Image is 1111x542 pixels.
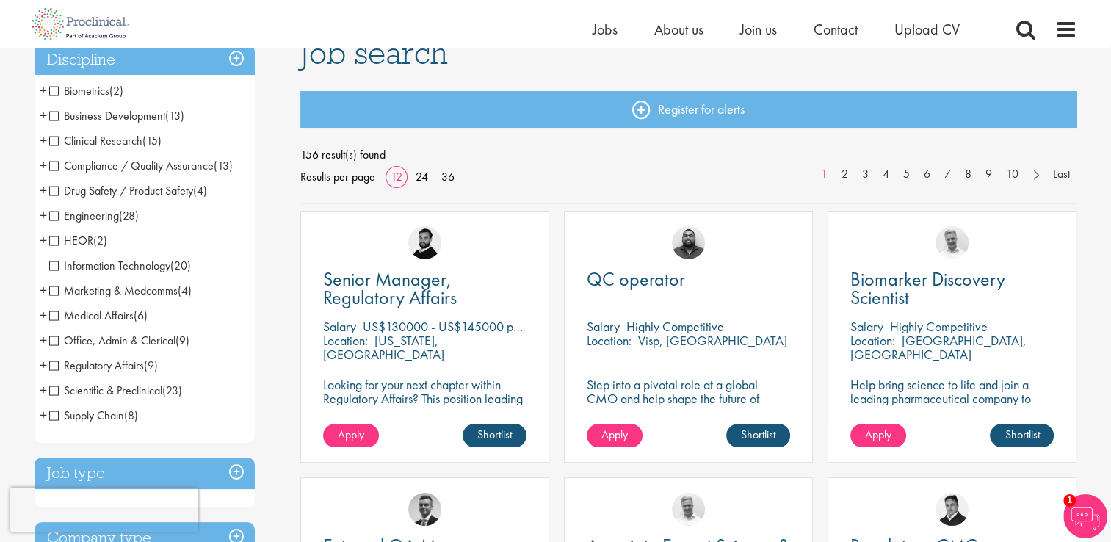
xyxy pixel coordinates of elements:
[855,166,876,183] a: 3
[49,208,139,223] span: Engineering
[300,91,1077,128] a: Register for alerts
[40,404,47,426] span: +
[408,226,441,259] img: Nick Walker
[850,377,1054,447] p: Help bring science to life and join a leading pharmaceutical company to play a key role in delive...
[49,108,184,123] span: Business Development
[35,458,255,489] h3: Job type
[124,408,138,423] span: (8)
[408,493,441,526] img: Alex Bill
[323,318,356,335] span: Salary
[49,108,165,123] span: Business Development
[850,318,883,335] span: Salary
[49,158,233,173] span: Compliance / Quality Assurance
[916,166,938,183] a: 6
[49,308,134,323] span: Medical Affairs
[936,493,969,526] img: Peter Duvall
[850,267,1005,310] span: Biomarker Discovery Scientist
[587,270,790,289] a: QC operator
[144,358,158,373] span: (9)
[40,229,47,251] span: +
[890,318,988,335] p: Highly Competitive
[386,169,408,184] a: 12
[40,329,47,351] span: +
[638,332,787,349] p: Visp, [GEOGRAPHIC_DATA]
[178,283,192,298] span: (4)
[865,427,891,442] span: Apply
[49,233,93,248] span: HEOR
[134,308,148,323] span: (6)
[654,20,703,39] a: About us
[587,332,632,349] span: Location:
[165,108,184,123] span: (13)
[593,20,618,39] a: Jobs
[463,424,526,447] a: Shortlist
[323,332,444,363] p: [US_STATE], [GEOGRAPHIC_DATA]
[49,333,189,348] span: Office, Admin & Clerical
[49,258,191,273] span: Information Technology
[323,377,526,433] p: Looking for your next chapter within Regulatory Affairs? This position leading projects and worki...
[978,166,999,183] a: 9
[175,333,189,348] span: (9)
[300,144,1077,166] span: 156 result(s) found
[814,20,858,39] a: Contact
[323,270,526,307] a: Senior Manager, Regulatory Affairs
[49,333,175,348] span: Office, Admin & Clerical
[40,279,47,301] span: +
[850,270,1054,307] a: Biomarker Discovery Scientist
[49,358,144,373] span: Regulatory Affairs
[49,233,107,248] span: HEOR
[587,377,790,419] p: Step into a pivotal role at a global CMO and help shape the future of healthcare manufacturing.
[300,33,448,73] span: Job search
[40,104,47,126] span: +
[436,169,460,184] a: 36
[40,354,47,376] span: +
[363,318,560,335] p: US$130000 - US$145000 per annum
[672,493,705,526] a: Joshua Bye
[587,267,685,292] span: QC operator
[119,208,139,223] span: (28)
[35,44,255,76] h3: Discipline
[990,424,1054,447] a: Shortlist
[40,304,47,326] span: +
[740,20,777,39] span: Join us
[49,258,170,273] span: Information Technology
[40,79,47,101] span: +
[999,166,1026,183] a: 10
[936,226,969,259] img: Joshua Bye
[142,133,162,148] span: (15)
[875,166,897,183] a: 4
[726,424,790,447] a: Shortlist
[323,424,379,447] a: Apply
[49,83,109,98] span: Biometrics
[214,158,233,173] span: (13)
[49,208,119,223] span: Engineering
[1046,166,1077,183] a: Last
[40,129,47,151] span: +
[937,166,958,183] a: 7
[49,183,193,198] span: Drug Safety / Product Safety
[49,308,148,323] span: Medical Affairs
[958,166,979,183] a: 8
[323,332,368,349] span: Location:
[850,332,1027,363] p: [GEOGRAPHIC_DATA], [GEOGRAPHIC_DATA]
[49,383,162,398] span: Scientific & Preclinical
[40,154,47,176] span: +
[49,133,162,148] span: Clinical Research
[1063,494,1107,538] img: Chatbot
[626,318,724,335] p: Highly Competitive
[587,424,643,447] a: Apply
[410,169,433,184] a: 24
[850,332,895,349] span: Location:
[672,226,705,259] img: Ashley Bennett
[49,83,123,98] span: Biometrics
[896,166,917,183] a: 5
[170,258,191,273] span: (20)
[93,233,107,248] span: (2)
[49,408,138,423] span: Supply Chain
[1063,494,1076,507] span: 1
[601,427,628,442] span: Apply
